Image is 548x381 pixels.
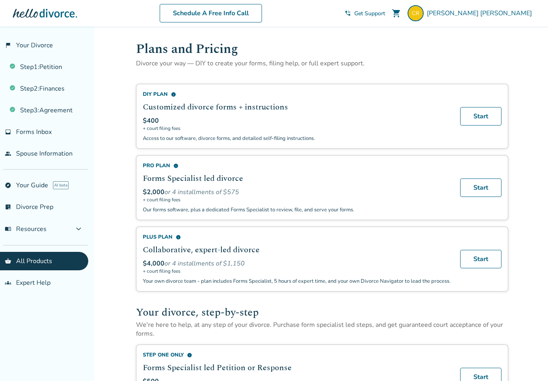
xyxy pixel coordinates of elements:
h2: Forms Specialist led Petition or Response [143,362,451,374]
span: phone_in_talk [345,10,351,16]
span: Resources [5,225,47,233]
h2: Collaborative, expert-led divorce [143,244,451,256]
span: groups [5,280,11,286]
h2: Forms Specialist led divorce [143,172,451,184]
span: + court filing fees [143,268,451,274]
div: Pro Plan [143,162,451,169]
h2: Customized divorce forms + instructions [143,101,451,113]
span: people [5,150,11,157]
span: info [187,353,192,358]
span: info [176,235,181,240]
div: or 4 installments of $575 [143,188,451,197]
div: Plus Plan [143,233,451,241]
span: inbox [5,129,11,135]
iframe: Chat Widget [508,342,548,381]
img: crdesignhomedecor@gmail.com [408,5,424,21]
h2: Your divorce, step-by-step [136,304,508,320]
span: menu_book [5,226,11,232]
a: Start [460,250,501,268]
span: Get Support [354,10,385,17]
span: shopping_basket [5,258,11,264]
div: Step One Only [143,351,451,359]
span: info [173,163,179,168]
div: or 4 installments of $1,150 [143,259,451,268]
span: + court filing fees [143,125,451,132]
p: Our forms software, plus a dedicated Forms Specialist to review, file, and serve your forms. [143,206,451,213]
a: Start [460,107,501,126]
span: + court filing fees [143,197,451,203]
a: Schedule A Free Info Call [160,4,262,22]
span: list_alt_check [5,204,11,210]
span: $400 [143,116,159,125]
span: explore [5,182,11,188]
span: expand_more [74,224,83,234]
div: DIY Plan [143,91,451,98]
span: AI beta [53,181,69,189]
h1: Plans and Pricing [136,39,508,59]
span: [PERSON_NAME] [PERSON_NAME] [427,9,535,18]
p: Divorce your way — DIY to create your forms, filing help, or full expert support. [136,59,508,68]
span: $4,000 [143,259,164,268]
p: We're here to help, at any step of your divorce. Purchase form specialist led steps, and get guar... [136,320,508,338]
span: shopping_cart [392,8,401,18]
span: info [171,92,176,97]
p: Your own divorce team - plan includes Forms Specialist, 5 hours of expert time, and your own Divo... [143,278,451,285]
span: flag_2 [5,42,11,49]
p: Access to our software, divorce forms, and detailed self-filing instructions. [143,135,451,142]
a: phone_in_talkGet Support [345,10,385,17]
a: Start [460,178,501,197]
span: $2,000 [143,188,164,197]
span: Forms Inbox [16,128,52,136]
